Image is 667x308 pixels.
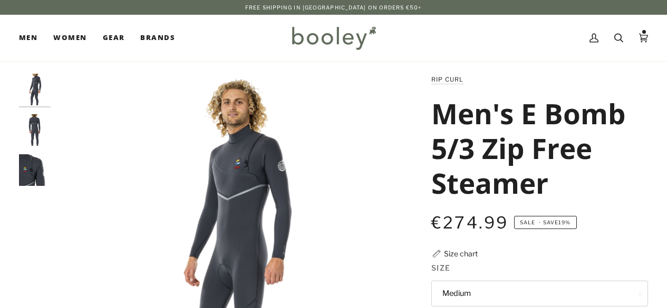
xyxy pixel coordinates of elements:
p: Free Shipping in [GEOGRAPHIC_DATA] on Orders €50+ [245,3,422,12]
span: Sale [520,220,535,225]
a: Rip Curl [431,76,464,83]
img: Rip Curl Men's E Bomb 5/3 Zip Free Steamer - Booley Galway [19,114,51,146]
em: • [537,220,543,225]
span: Gear [103,33,125,43]
span: Brands [140,33,175,43]
img: Booley [287,23,380,53]
button: Medium [431,281,648,306]
img: Rip Curl Men's E Bomb 5/3 Zip Free Steamer Charcoal - Booley Galway [19,74,51,105]
img: Rip Curl Men's E Bomb 5/3 Zip Free Steamer - Booley Galway [19,154,51,186]
h1: Men's E Bomb 5/3 Zip Free Steamer [431,96,640,200]
span: Men [19,33,37,43]
a: Brands [132,15,183,61]
a: Gear [95,15,133,61]
span: Save [514,216,577,230]
span: Women [53,33,86,43]
span: 19% [558,220,571,225]
span: Size [431,262,451,273]
a: Women [45,15,94,61]
div: Size chart [444,248,478,259]
a: Men [19,15,45,61]
span: €274.99 [431,213,509,233]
